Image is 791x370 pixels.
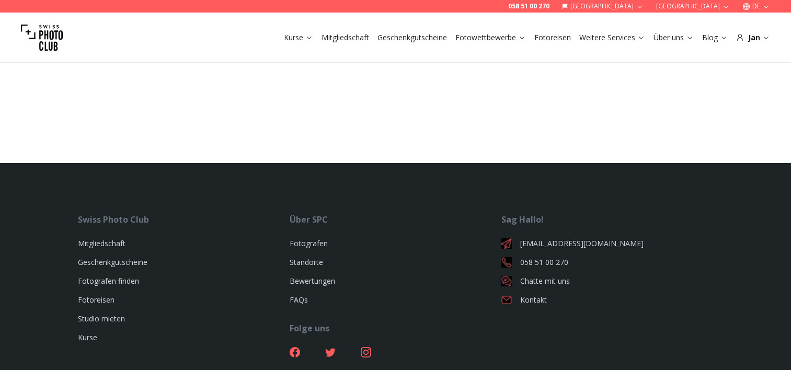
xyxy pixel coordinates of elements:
[322,32,369,43] a: Mitgliedschaft
[501,238,713,249] a: [EMAIL_ADDRESS][DOMAIN_NAME]
[317,30,373,45] button: Mitgliedschaft
[579,32,645,43] a: Weitere Services
[534,32,571,43] a: Fotoreisen
[290,295,308,305] a: FAQs
[290,257,323,267] a: Standorte
[698,30,732,45] button: Blog
[78,238,125,248] a: Mitgliedschaft
[290,276,335,286] a: Bewertungen
[501,257,713,268] a: 058 51 00 270
[21,17,63,59] img: Swiss photo club
[290,213,501,226] div: Über SPC
[649,30,698,45] button: Über uns
[280,30,317,45] button: Kurse
[377,32,447,43] a: Geschenkgutscheine
[78,276,139,286] a: Fotografen finden
[78,332,97,342] a: Kurse
[78,257,147,267] a: Geschenkgutscheine
[290,322,501,334] div: Folge uns
[530,30,575,45] button: Fotoreisen
[654,32,694,43] a: Über uns
[451,30,530,45] button: Fotowettbewerbe
[501,213,713,226] div: Sag Hallo!
[736,32,770,43] div: Jan
[78,295,114,305] a: Fotoreisen
[78,314,125,323] a: Studio mieten
[455,32,526,43] a: Fotowettbewerbe
[702,32,728,43] a: Blog
[373,30,451,45] button: Geschenkgutscheine
[290,238,328,248] a: Fotografen
[501,295,713,305] a: Kontakt
[284,32,313,43] a: Kurse
[501,276,713,286] a: Chatte mit uns
[575,30,649,45] button: Weitere Services
[78,213,290,226] div: Swiss Photo Club
[508,2,549,10] a: 058 51 00 270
